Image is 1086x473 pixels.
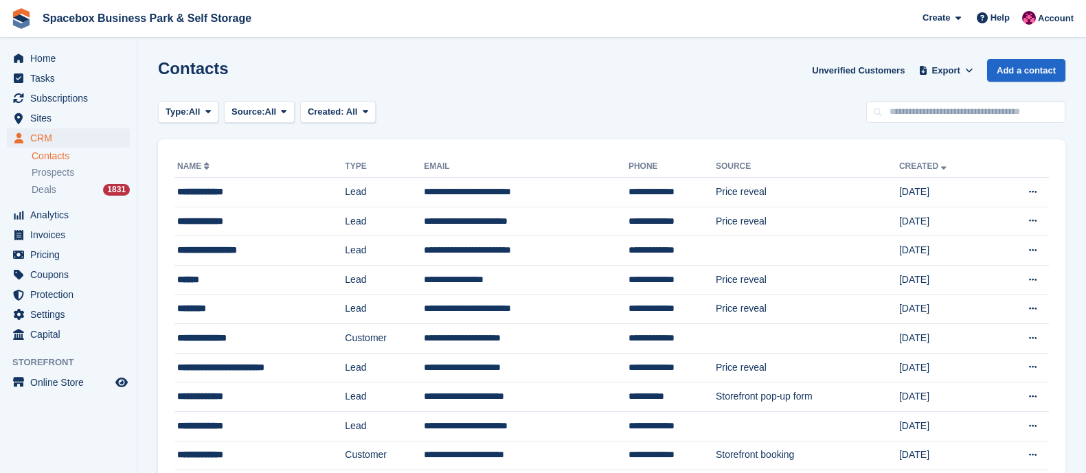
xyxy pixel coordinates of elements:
[716,382,899,412] td: Storefront pop-up form
[932,64,960,78] span: Export
[158,59,229,78] h1: Contacts
[30,205,113,224] span: Analytics
[103,184,130,196] div: 1831
[345,207,424,236] td: Lead
[30,305,113,324] span: Settings
[345,178,424,207] td: Lead
[30,108,113,128] span: Sites
[177,161,212,171] a: Name
[7,225,130,244] a: menu
[899,353,995,382] td: [DATE]
[30,89,113,108] span: Subscriptions
[30,285,113,304] span: Protection
[899,324,995,354] td: [DATE]
[7,49,130,68] a: menu
[345,324,424,354] td: Customer
[7,265,130,284] a: menu
[899,207,995,236] td: [DATE]
[7,305,130,324] a: menu
[346,106,358,117] span: All
[629,156,716,178] th: Phone
[30,69,113,88] span: Tasks
[987,59,1065,82] a: Add a contact
[7,373,130,392] a: menu
[899,178,995,207] td: [DATE]
[30,373,113,392] span: Online Store
[7,325,130,344] a: menu
[899,161,949,171] a: Created
[7,128,130,148] a: menu
[7,89,130,108] a: menu
[1022,11,1036,25] img: Avishka Chauhan
[716,295,899,324] td: Price reveal
[345,441,424,470] td: Customer
[899,265,995,295] td: [DATE]
[716,265,899,295] td: Price reveal
[1038,12,1074,25] span: Account
[158,101,218,124] button: Type: All
[32,165,130,180] a: Prospects
[30,128,113,148] span: CRM
[899,441,995,470] td: [DATE]
[189,105,201,119] span: All
[716,441,899,470] td: Storefront booking
[716,207,899,236] td: Price reveal
[30,265,113,284] span: Coupons
[899,236,995,266] td: [DATE]
[7,245,130,264] a: menu
[345,382,424,412] td: Lead
[345,156,424,178] th: Type
[991,11,1010,25] span: Help
[899,295,995,324] td: [DATE]
[424,156,629,178] th: Email
[32,150,130,163] a: Contacts
[345,411,424,441] td: Lead
[916,59,976,82] button: Export
[113,374,130,391] a: Preview store
[923,11,950,25] span: Create
[716,178,899,207] td: Price reveal
[30,49,113,68] span: Home
[806,59,910,82] a: Unverified Customers
[308,106,344,117] span: Created:
[224,101,295,124] button: Source: All
[32,183,130,197] a: Deals 1831
[37,7,257,30] a: Spacebox Business Park & Self Storage
[12,356,137,369] span: Storefront
[345,295,424,324] td: Lead
[7,285,130,304] a: menu
[11,8,32,29] img: stora-icon-8386f47178a22dfd0bd8f6a31ec36ba5ce8667c1dd55bd0f319d3a0aa187defe.svg
[7,108,130,128] a: menu
[231,105,264,119] span: Source:
[345,265,424,295] td: Lead
[30,245,113,264] span: Pricing
[716,353,899,382] td: Price reveal
[166,105,189,119] span: Type:
[30,325,113,344] span: Capital
[30,225,113,244] span: Invoices
[265,105,277,119] span: All
[899,382,995,412] td: [DATE]
[32,166,74,179] span: Prospects
[345,236,424,266] td: Lead
[32,183,56,196] span: Deals
[7,69,130,88] a: menu
[899,411,995,441] td: [DATE]
[7,205,130,224] a: menu
[716,156,899,178] th: Source
[300,101,376,124] button: Created: All
[345,353,424,382] td: Lead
